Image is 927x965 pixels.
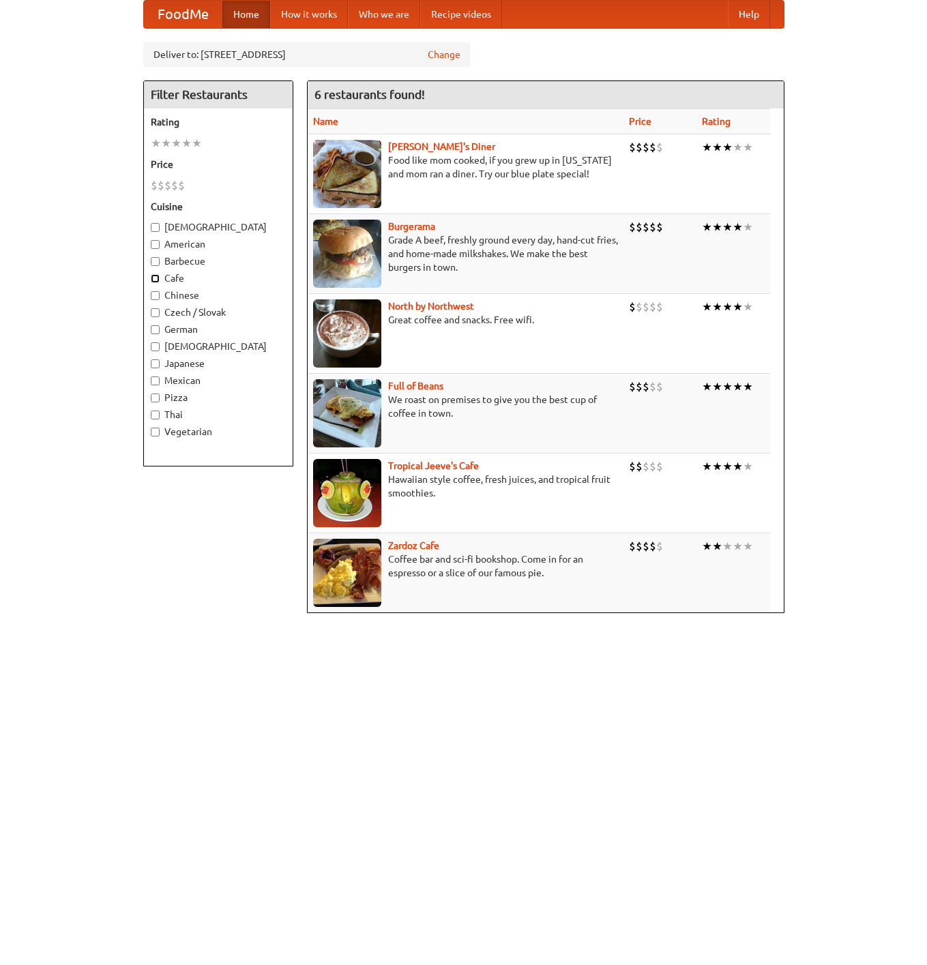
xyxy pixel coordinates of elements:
[151,306,286,319] label: Czech / Slovak
[388,301,474,312] b: North by Northwest
[712,539,722,554] li: ★
[733,299,743,314] li: ★
[151,308,160,317] input: Czech / Slovak
[702,299,712,314] li: ★
[712,140,722,155] li: ★
[151,323,286,336] label: German
[629,220,636,235] li: $
[649,220,656,235] li: $
[144,81,293,108] h4: Filter Restaurants
[712,299,722,314] li: ★
[743,299,753,314] li: ★
[388,141,495,152] a: [PERSON_NAME]'s Diner
[636,379,643,394] li: $
[151,342,160,351] input: [DEMOGRAPHIC_DATA]
[702,459,712,474] li: ★
[158,178,164,193] li: $
[151,223,160,232] input: [DEMOGRAPHIC_DATA]
[722,140,733,155] li: ★
[733,379,743,394] li: ★
[722,220,733,235] li: ★
[629,299,636,314] li: $
[643,459,649,474] li: $
[388,540,439,551] b: Zardoz Cafe
[151,237,286,251] label: American
[313,299,381,368] img: north.jpg
[636,459,643,474] li: $
[151,391,286,404] label: Pizza
[151,357,286,370] label: Japanese
[171,178,178,193] li: $
[420,1,502,28] a: Recipe videos
[181,136,192,151] li: ★
[388,221,435,232] a: Burgerama
[656,299,663,314] li: $
[222,1,270,28] a: Home
[313,459,381,527] img: jeeves.jpg
[649,459,656,474] li: $
[348,1,420,28] a: Who we are
[636,299,643,314] li: $
[151,340,286,353] label: [DEMOGRAPHIC_DATA]
[151,200,286,213] h5: Cuisine
[656,539,663,554] li: $
[733,140,743,155] li: ★
[722,539,733,554] li: ★
[151,257,160,266] input: Barbecue
[313,473,618,500] p: Hawaiian style coffee, fresh juices, and tropical fruit smoothies.
[629,379,636,394] li: $
[636,140,643,155] li: $
[151,220,286,234] label: [DEMOGRAPHIC_DATA]
[151,136,161,151] li: ★
[161,136,171,151] li: ★
[629,459,636,474] li: $
[643,539,649,554] li: $
[151,240,160,249] input: American
[728,1,770,28] a: Help
[733,539,743,554] li: ★
[151,408,286,421] label: Thai
[702,220,712,235] li: ★
[712,220,722,235] li: ★
[649,299,656,314] li: $
[164,178,171,193] li: $
[702,116,731,127] a: Rating
[313,313,618,327] p: Great coffee and snacks. Free wifi.
[712,379,722,394] li: ★
[722,459,733,474] li: ★
[313,153,618,181] p: Food like mom cooked, if you grew up in [US_STATE] and mom ran a diner. Try our blue plate special!
[636,220,643,235] li: $
[151,271,286,285] label: Cafe
[151,254,286,268] label: Barbecue
[649,379,656,394] li: $
[313,379,381,447] img: beans.jpg
[743,379,753,394] li: ★
[649,140,656,155] li: $
[629,116,651,127] a: Price
[313,552,618,580] p: Coffee bar and sci-fi bookshop. Come in for an espresso or a slice of our famous pie.
[313,393,618,420] p: We roast on premises to give you the best cup of coffee in town.
[656,140,663,155] li: $
[702,539,712,554] li: ★
[143,42,471,67] div: Deliver to: [STREET_ADDRESS]
[151,178,158,193] li: $
[151,376,160,385] input: Mexican
[151,115,286,129] h5: Rating
[643,379,649,394] li: $
[144,1,222,28] a: FoodMe
[702,140,712,155] li: ★
[151,411,160,419] input: Thai
[151,158,286,171] h5: Price
[428,48,460,61] a: Change
[743,140,753,155] li: ★
[722,299,733,314] li: ★
[313,116,338,127] a: Name
[151,374,286,387] label: Mexican
[643,140,649,155] li: $
[629,539,636,554] li: $
[314,88,425,101] ng-pluralize: 6 restaurants found!
[270,1,348,28] a: How it works
[151,291,160,300] input: Chinese
[171,136,181,151] li: ★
